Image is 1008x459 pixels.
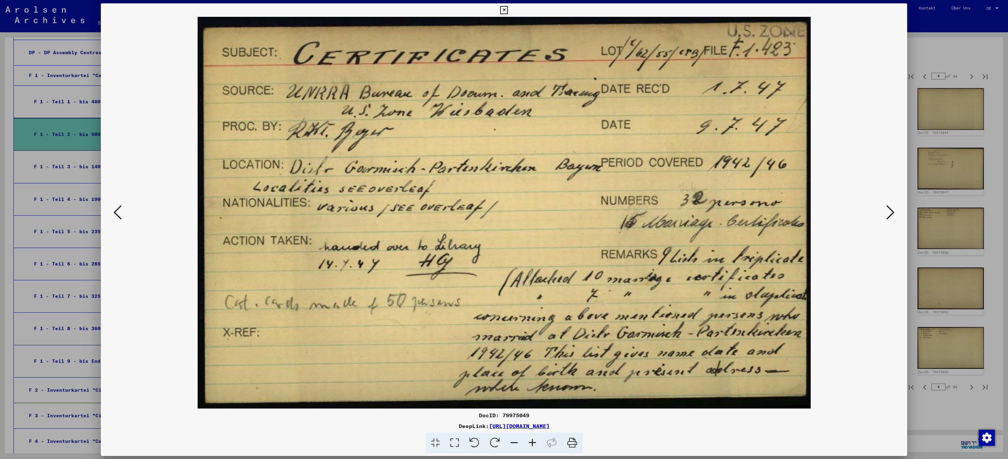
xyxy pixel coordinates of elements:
[489,423,550,429] a: [URL][DOMAIN_NAME]
[101,422,907,430] div: DeepLink:
[124,17,884,409] img: 001.jpg
[979,430,995,446] img: Zustimmung ändern
[101,411,907,419] div: DocID: 79975049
